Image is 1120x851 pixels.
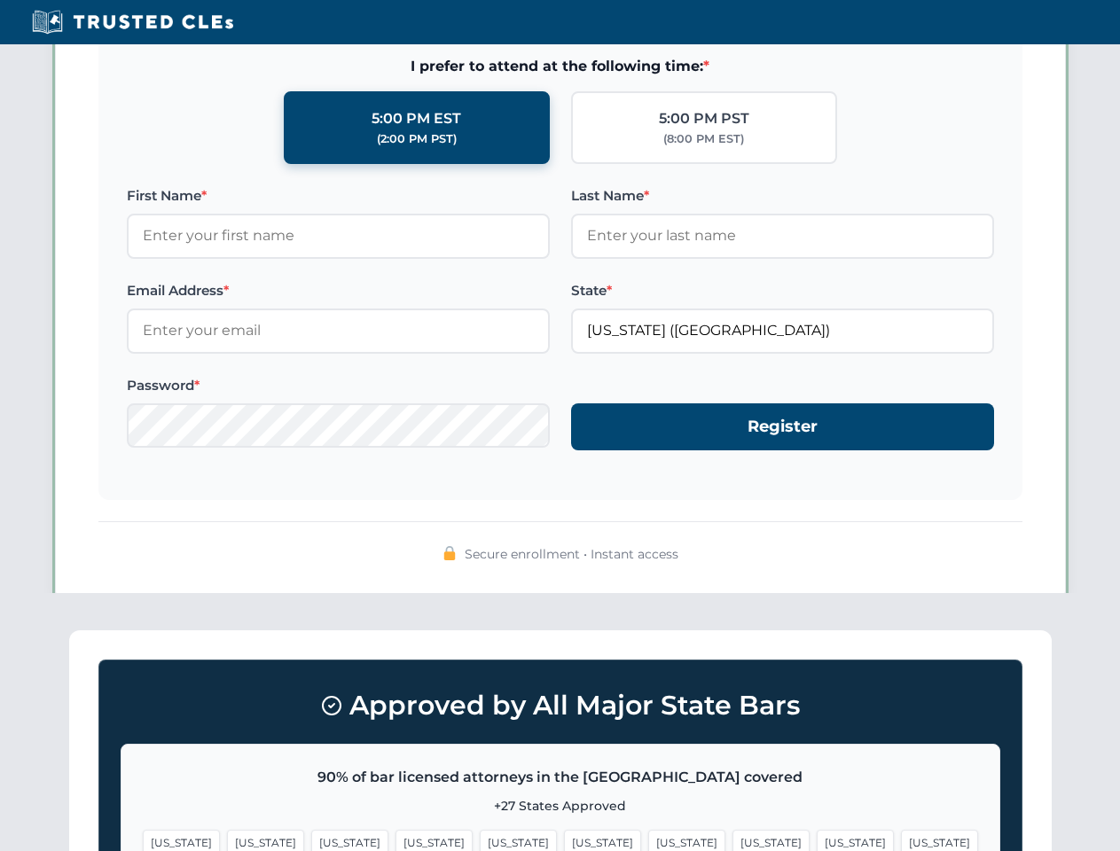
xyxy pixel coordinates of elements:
[27,9,239,35] img: Trusted CLEs
[372,107,461,130] div: 5:00 PM EST
[127,55,994,78] span: I prefer to attend at the following time:
[127,214,550,258] input: Enter your first name
[127,185,550,207] label: First Name
[659,107,749,130] div: 5:00 PM PST
[571,185,994,207] label: Last Name
[127,280,550,301] label: Email Address
[465,544,678,564] span: Secure enrollment • Instant access
[571,308,994,353] input: Florida (FL)
[127,308,550,353] input: Enter your email
[571,214,994,258] input: Enter your last name
[377,130,457,148] div: (2:00 PM PST)
[121,682,1000,730] h3: Approved by All Major State Bars
[571,403,994,450] button: Register
[571,280,994,301] label: State
[663,130,744,148] div: (8:00 PM EST)
[143,766,978,789] p: 90% of bar licensed attorneys in the [GEOGRAPHIC_DATA] covered
[127,375,550,396] label: Password
[143,796,978,816] p: +27 States Approved
[443,546,457,560] img: 🔒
